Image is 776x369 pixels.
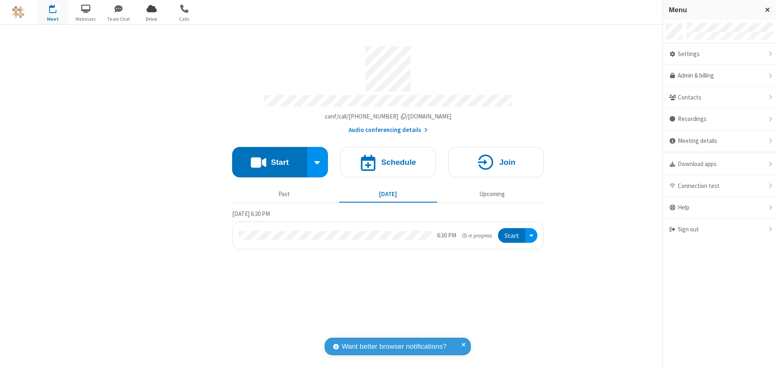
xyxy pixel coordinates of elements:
div: Open menu [525,228,537,243]
button: Start [498,228,525,243]
h3: Menu [669,6,758,14]
span: Drive [136,15,167,23]
h4: Schedule [381,158,416,166]
button: Start [232,147,307,177]
span: Want better browser notifications? [342,341,446,352]
em: in progress [462,232,492,240]
span: Webinars [71,15,101,23]
div: Contacts [663,87,776,109]
button: Join [448,147,544,177]
div: Recordings [663,108,776,130]
button: Schedule [340,147,436,177]
div: Settings [663,43,776,65]
div: Meeting details [663,130,776,152]
span: Copy my meeting room link [325,112,452,120]
img: QA Selenium DO NOT DELETE OR CHANGE [12,6,24,18]
div: Start conference options [307,147,328,177]
div: Help [663,197,776,219]
div: Connection test [663,175,776,197]
button: Past [235,186,333,202]
button: Upcoming [443,186,541,202]
button: Audio conferencing details [349,125,428,135]
button: Copy my meeting room linkCopy my meeting room link [325,112,452,121]
div: 1 [55,4,60,11]
span: Calls [169,15,200,23]
span: Meet [38,15,68,23]
button: [DATE] [339,186,437,202]
a: Admin & billing [663,65,776,87]
div: Download apps [663,153,776,175]
span: [DATE] 6:20 PM [232,210,270,218]
section: Today's Meetings [232,209,544,250]
div: 6:30 PM [437,231,456,240]
span: Team Chat [103,15,134,23]
h4: Start [271,158,289,166]
section: Account details [232,40,544,135]
div: Sign out [663,219,776,240]
h4: Join [499,158,515,166]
